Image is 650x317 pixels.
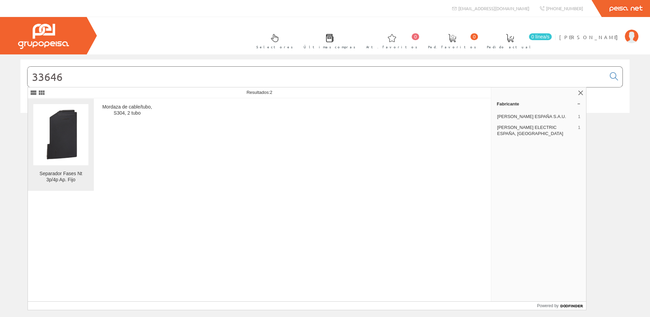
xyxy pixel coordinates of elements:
[497,124,575,137] span: [PERSON_NAME] ELECTRIC ESPAÑA, [GEOGRAPHIC_DATA]
[412,33,419,40] span: 0
[537,302,586,310] a: Powered by
[297,28,359,53] a: Últimas compras
[428,44,476,50] span: Ped. favoritos
[537,303,559,309] span: Powered by
[491,98,586,109] a: Fabricante
[256,44,293,50] span: Selectores
[28,67,606,87] input: Buscar...
[497,114,575,120] span: [PERSON_NAME] ESPAÑA S.A.U.
[304,44,356,50] span: Últimas compras
[33,171,88,183] div: Separador Fases Nt 3p/4p Ap. Fijo
[94,99,160,191] a: Mordaza de cable/tubo, S304, 2 tubo
[487,44,533,50] span: Pedido actual
[20,121,630,127] div: © Grupo Peisa
[28,99,94,191] a: Separador Fases Nt 3p/4p Ap. Fijo Separador Fases Nt 3p/4p Ap. Fijo
[546,5,583,11] span: [PHONE_NUMBER]
[471,33,478,40] span: 0
[250,28,296,53] a: Selectores
[100,104,155,116] div: Mordaza de cable/tubo, S304, 2 tubo
[578,124,580,137] span: 1
[458,5,529,11] span: [EMAIL_ADDRESS][DOMAIN_NAME]
[18,24,69,49] img: Grupo Peisa
[578,114,580,120] span: 1
[33,107,88,162] img: Separador Fases Nt 3p/4p Ap. Fijo
[559,28,638,35] a: [PERSON_NAME]
[529,33,552,40] span: 0 línea/s
[246,90,272,95] span: Resultados:
[559,34,621,40] span: [PERSON_NAME]
[270,90,272,95] span: 2
[366,44,417,50] span: Art. favoritos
